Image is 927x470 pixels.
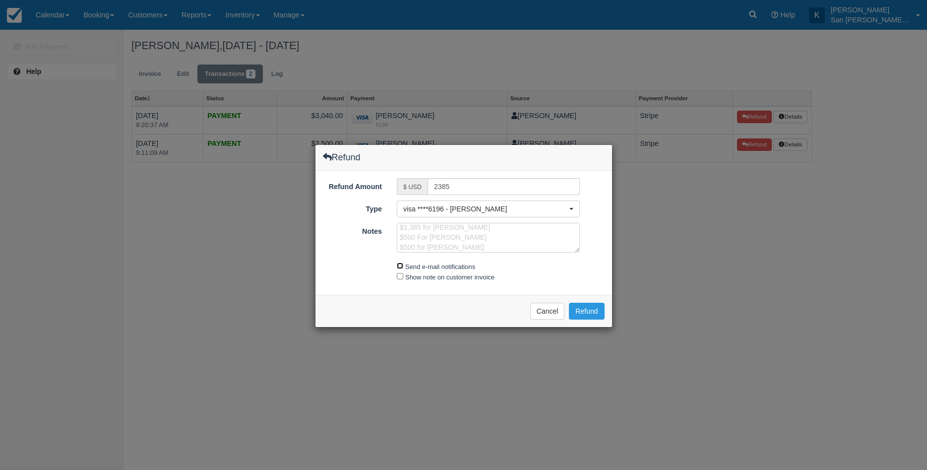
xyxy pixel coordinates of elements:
label: Send e-mail notifications [405,263,475,270]
input: Valid number required. [428,178,580,195]
button: Refund [569,303,604,320]
h4: Refund [323,152,361,162]
small: $ USD [403,184,422,191]
label: Type [315,201,390,214]
button: visa ****6196 - [PERSON_NAME] [397,201,580,217]
button: Cancel [530,303,565,320]
label: Notes [315,223,390,237]
label: Refund Amount [315,178,390,192]
span: visa ****6196 - [PERSON_NAME] [403,204,567,214]
label: Show note on customer invoice [405,273,494,281]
